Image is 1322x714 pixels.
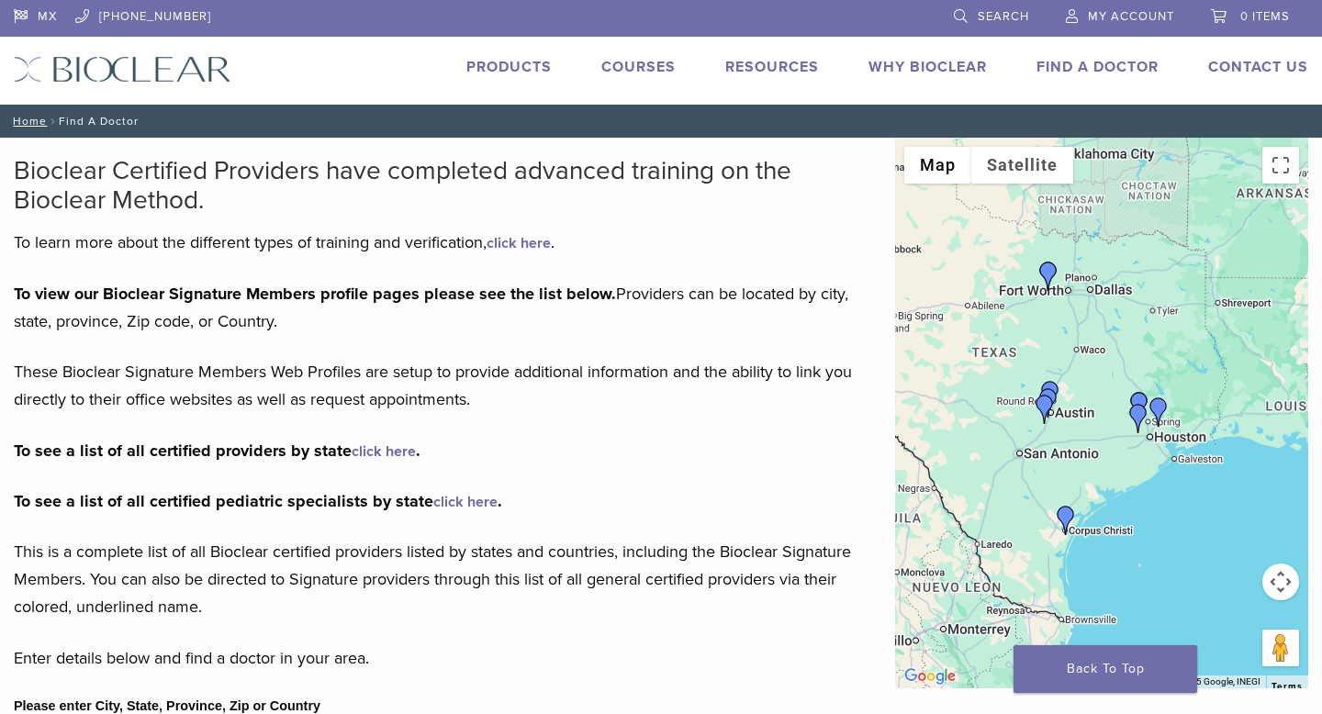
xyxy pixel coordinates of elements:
div: DR. Steven Cook [1036,381,1065,410]
button: Drag Pegman onto the map to open Street View [1262,630,1299,666]
p: To learn more about the different types of training and verification, . [14,229,868,256]
a: Why Bioclear [868,58,987,76]
button: Map camera controls [1262,563,1299,600]
strong: To view our Bioclear Signature Members profile pages please see the list below. [14,284,616,304]
span: Search [978,9,1029,24]
p: This is a complete list of all Bioclear certified providers listed by states and countries, inclu... [14,538,868,620]
p: Providers can be located by city, state, province, Zip code, or Country. [14,280,868,335]
p: Enter details below and find a doctor in your area. [14,644,868,672]
a: click here [487,234,551,252]
a: click here [352,442,416,461]
a: Find A Doctor [1036,58,1159,76]
button: Show street map [904,147,971,184]
div: Dr. Mash Ameri [1144,397,1173,427]
a: Home [7,115,47,128]
div: Dr. Garrett Mulkey [1034,262,1063,291]
a: click here [433,493,498,511]
strong: To see a list of all certified providers by state . [14,441,420,461]
span: My Account [1088,9,1174,24]
strong: To see a list of all certified pediatric specialists by state . [14,491,502,511]
button: Toggle fullscreen view [1262,147,1299,184]
div: Dr. Hieu Truong Do [1124,404,1153,433]
a: Products [466,58,552,76]
img: Bioclear [14,56,231,83]
a: Courses [601,58,676,76]
img: Google [900,664,960,688]
span: 0 items [1240,9,1290,24]
p: These Bioclear Signature Members Web Profiles are setup to provide additional information and the... [14,358,868,413]
div: Dr. Jarett Hulse [1034,388,1063,418]
button: Show satellite imagery [971,147,1073,184]
a: Terms (opens in new tab) [1272,681,1303,692]
a: Resources [725,58,819,76]
a: Open this area in Google Maps (opens a new window) [900,664,960,688]
div: Dr. Dave Dorroh [1125,392,1154,421]
a: Back To Top [1014,645,1197,693]
span: / [47,117,59,126]
a: Contact Us [1208,58,1308,76]
div: Dr. David McIntyre [1030,395,1059,424]
div: Dr. Anna Ashley [1051,506,1081,535]
h2: Bioclear Certified Providers have completed advanced training on the Bioclear Method. [14,156,868,215]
